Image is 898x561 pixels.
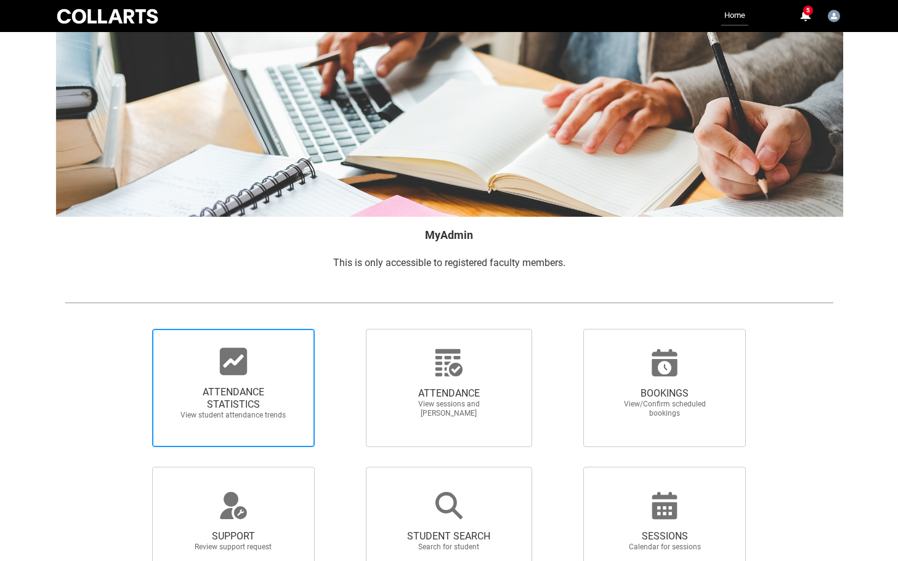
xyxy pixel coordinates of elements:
[721,6,748,26] a: Home
[395,400,503,418] span: View sessions and [PERSON_NAME]
[65,227,833,243] h2: MyAdmin
[798,9,812,23] button: 5
[803,6,813,15] span: 5
[179,386,288,411] span: ATTENDANCE STATISTICS
[179,411,288,420] span: View student attendance trends
[179,530,288,543] span: SUPPORT
[610,530,719,543] span: SESSIONS
[179,543,288,552] span: Review support request
[610,543,719,552] span: Calendar for sessions
[395,530,503,543] span: STUDENT SEARCH
[65,296,833,309] img: REDU_GREY_LINE
[395,387,503,400] span: ATTENDANCE
[333,257,565,268] span: This is only accessible to registered faculty members.
[395,543,503,552] span: Search for student
[610,400,719,418] span: View/Confirm scheduled bookings
[828,10,840,22] img: Rikki-Paul.Bunder
[610,387,719,400] span: BOOKINGS
[825,5,843,25] button: User Profile Rikki-Paul.Bunder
